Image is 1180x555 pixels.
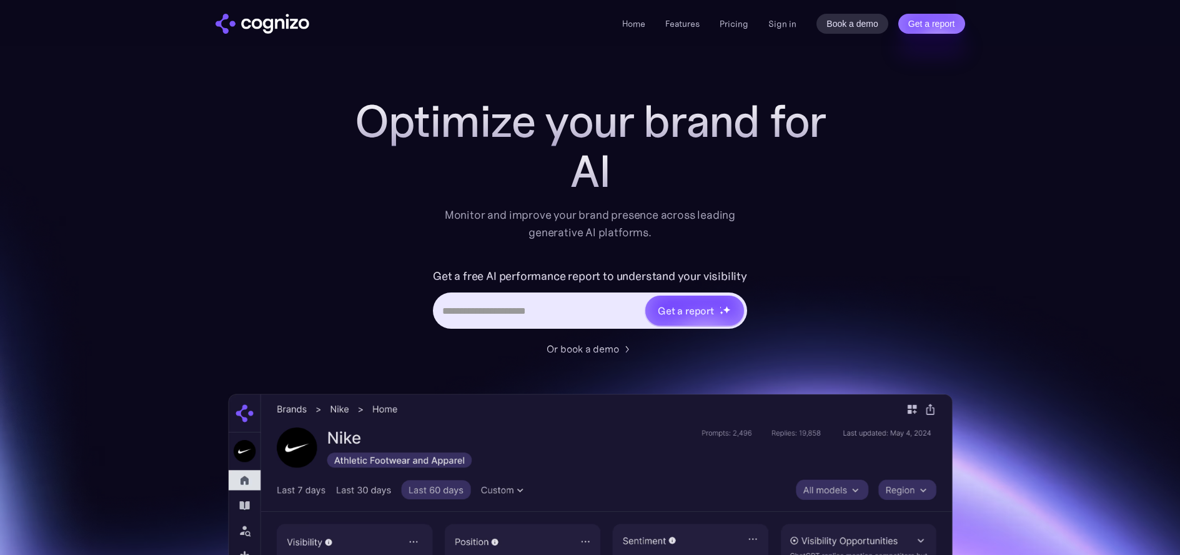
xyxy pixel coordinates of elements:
a: Sign in [768,16,796,31]
div: Get a report [658,303,714,318]
form: Hero URL Input Form [433,266,747,335]
div: AI [340,146,840,196]
h1: Optimize your brand for [340,96,840,146]
a: Features [665,18,700,29]
img: star [720,306,721,308]
a: Get a report [898,14,965,34]
a: Get a reportstarstarstar [644,294,745,327]
img: star [720,311,724,315]
a: Or book a demo [547,341,634,356]
a: Book a demo [816,14,888,34]
div: Or book a demo [547,341,619,356]
a: Pricing [720,18,748,29]
a: Home [622,18,645,29]
img: star [723,306,731,314]
label: Get a free AI performance report to understand your visibility [433,266,747,286]
div: Monitor and improve your brand presence across leading generative AI platforms. [437,206,744,241]
a: home [216,14,309,34]
img: cognizo logo [216,14,309,34]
